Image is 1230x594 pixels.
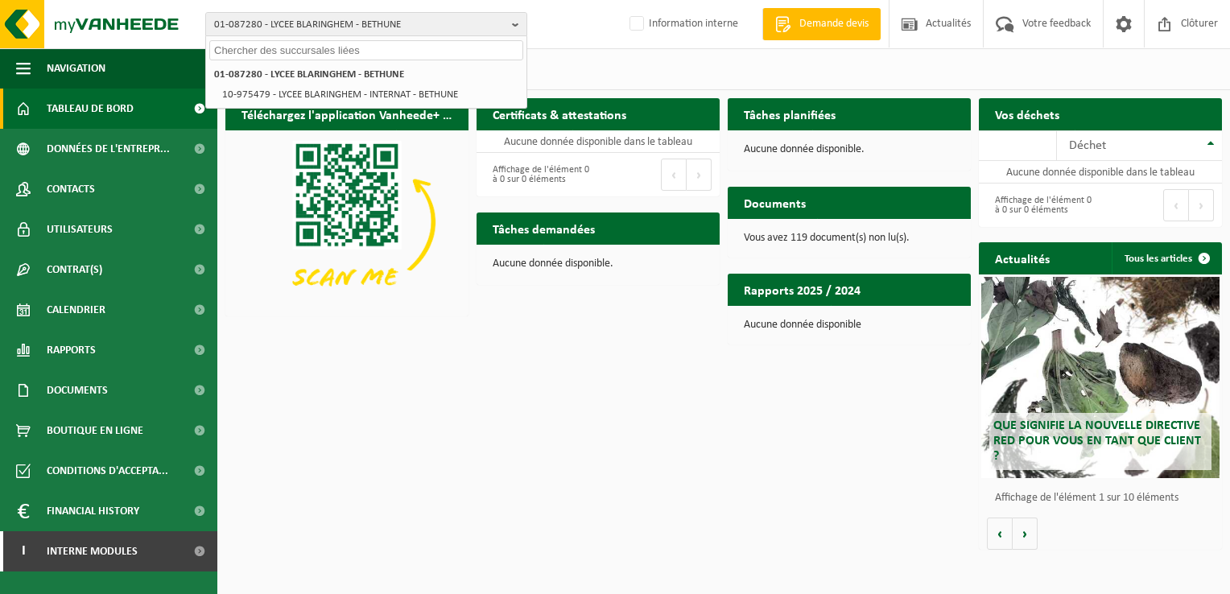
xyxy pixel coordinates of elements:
span: Données de l'entrepr... [47,129,170,169]
a: Demande devis [762,8,881,40]
span: Financial History [47,491,139,531]
span: Utilisateurs [47,209,113,250]
p: Aucune donnée disponible. [744,144,955,155]
input: Chercher des succursales liées [209,40,523,60]
span: Conditions d'accepta... [47,451,168,491]
strong: 01-087280 - LYCEE BLARINGHEM - BETHUNE [214,69,404,80]
h2: Tâches demandées [477,212,611,244]
span: Rapports [47,330,96,370]
span: Que signifie la nouvelle directive RED pour vous en tant que client ? [993,419,1201,463]
button: Vorige [987,518,1013,550]
h2: Certificats & attestations [477,98,642,130]
button: Previous [1163,189,1189,221]
h2: Tâches planifiées [728,98,852,130]
h2: Rapports 2025 / 2024 [728,274,877,305]
span: 01-087280 - LYCEE BLARINGHEM - BETHUNE [214,13,506,37]
span: Demande devis [795,16,873,32]
label: Information interne [626,12,738,36]
span: Tableau de bord [47,89,134,129]
td: Aucune donnée disponible dans le tableau [477,130,720,153]
button: Volgende [1013,518,1038,550]
a: Tous les articles [1112,242,1220,274]
a: Que signifie la nouvelle directive RED pour vous en tant que client ? [981,277,1220,478]
li: 10-975479 - LYCEE BLARINGHEM - INTERNAT - BETHUNE [217,85,523,105]
h2: Actualités [979,242,1066,274]
p: Vous avez 119 document(s) non lu(s). [744,233,955,244]
p: Aucune donnée disponible [744,320,955,331]
p: Aucune donnée disponible. [493,258,704,270]
span: Contrat(s) [47,250,102,290]
h2: Documents [728,187,822,218]
span: I [16,531,31,571]
span: Calendrier [47,290,105,330]
span: Boutique en ligne [47,410,143,451]
a: Consulter les rapports [831,305,969,337]
button: Previous [661,159,687,191]
span: Contacts [47,169,95,209]
h2: Vos déchets [979,98,1075,130]
button: Next [687,159,712,191]
button: 01-087280 - LYCEE BLARINGHEM - BETHUNE [205,12,527,36]
h2: Téléchargez l'application Vanheede+ maintenant! [225,98,468,130]
span: Navigation [47,48,105,89]
span: Interne modules [47,531,138,571]
span: Documents [47,370,108,410]
img: Download de VHEPlus App [225,130,468,313]
button: Next [1189,189,1214,221]
div: Affichage de l'élément 0 à 0 sur 0 éléments [485,157,590,192]
td: Aucune donnée disponible dans le tableau [979,161,1222,184]
p: Affichage de l'élément 1 sur 10 éléments [995,493,1214,504]
span: Déchet [1069,139,1106,152]
div: Affichage de l'élément 0 à 0 sur 0 éléments [987,188,1092,223]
